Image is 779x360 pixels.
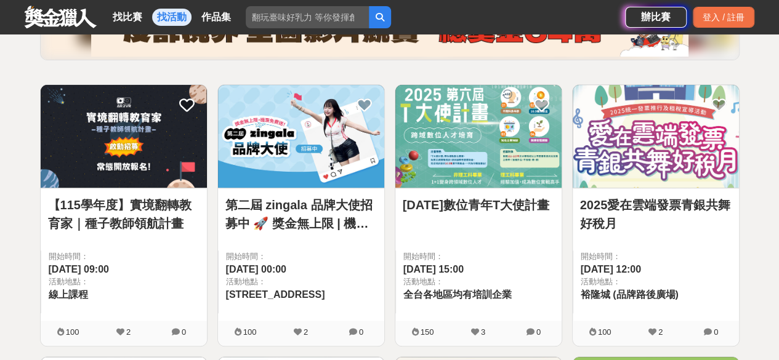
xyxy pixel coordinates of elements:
span: 0 [359,327,363,337]
span: 裕隆城 (品牌路後廣場) [581,289,679,300]
img: Cover Image [41,85,207,188]
a: 第二屆 zingala 品牌大使招募中 🚀 獎金無上限 | 機票免費送 | 購物金月月領 [225,196,377,233]
img: Cover Image [395,85,562,188]
span: 3 [481,327,485,337]
span: [DATE] 15:00 [403,264,464,274]
div: 登入 / 註冊 [693,7,754,28]
span: 2 [304,327,308,337]
span: 開始時間： [226,250,377,263]
span: 開始時間： [49,250,200,263]
span: 活動地點： [49,276,200,288]
a: 【115學年度】實境翻轉教育家｜種子教師領航計畫 [48,196,200,233]
a: 作品集 [196,9,236,26]
span: [DATE] 09:00 [49,264,109,274]
span: 2 [126,327,131,337]
span: 開始時間： [581,250,732,263]
span: 0 [714,327,718,337]
span: 0 [182,327,186,337]
img: Cover Image [573,85,739,188]
span: 活動地點： [226,276,377,288]
span: 100 [598,327,611,337]
img: Cover Image [218,85,384,188]
a: 辦比賽 [625,7,687,28]
a: 找活動 [152,9,192,26]
a: [DATE]數位青年T大使計畫 [403,196,554,214]
span: 0 [536,327,541,337]
a: 2025愛在雲端發票青銀共舞好稅月 [580,196,732,233]
span: 150 [421,327,434,337]
span: 100 [66,327,79,337]
span: 開始時間： [403,250,554,263]
span: [DATE] 12:00 [581,264,641,274]
span: 2 [658,327,663,337]
span: [DATE] 00:00 [226,264,286,274]
span: 全台各地區均有培訓企業 [403,289,512,300]
span: [STREET_ADDRESS] [226,289,325,300]
a: 找比賽 [108,9,147,26]
span: 100 [243,327,257,337]
span: 活動地點： [581,276,732,288]
span: 線上課程 [49,289,88,300]
span: 活動地點： [403,276,554,288]
input: 翻玩臺味好乳力 等你發揮創意！ [246,6,369,28]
